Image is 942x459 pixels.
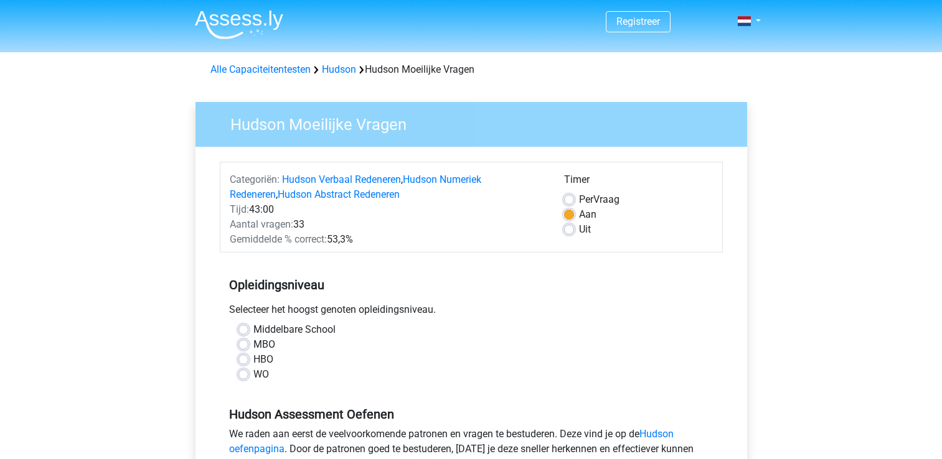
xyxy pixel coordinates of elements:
[205,62,737,77] div: Hudson Moeilijke Vragen
[220,302,723,322] div: Selecteer het hoogst genoten opleidingsniveau.
[215,110,738,134] h3: Hudson Moeilijke Vragen
[282,174,401,185] a: Hudson Verbaal Redeneren
[229,272,714,297] h5: Opleidingsniveau
[230,233,327,245] span: Gemiddelde % correct:
[579,207,596,222] label: Aan
[616,16,660,27] a: Registreer
[210,63,311,75] a: Alle Capaciteitentesten
[230,174,481,200] a: Hudson Numeriek Redeneren
[230,203,249,215] span: Tijd:
[220,217,555,232] div: 33
[322,63,356,75] a: Hudson
[195,10,283,39] img: Assessly
[220,172,555,202] div: , ,
[229,407,714,422] h5: Hudson Assessment Oefenen
[579,193,593,205] span: Per
[230,174,280,185] span: Categoriën:
[220,232,555,247] div: 53,3%
[220,202,555,217] div: 43:00
[253,367,269,382] label: WO
[579,222,591,237] label: Uit
[278,188,400,200] a: Hudson Abstract Redeneren
[253,352,273,367] label: HBO
[253,337,275,352] label: MBO
[579,192,619,207] label: Vraag
[230,218,293,230] span: Aantal vragen:
[564,172,713,192] div: Timer
[253,322,336,337] label: Middelbare School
